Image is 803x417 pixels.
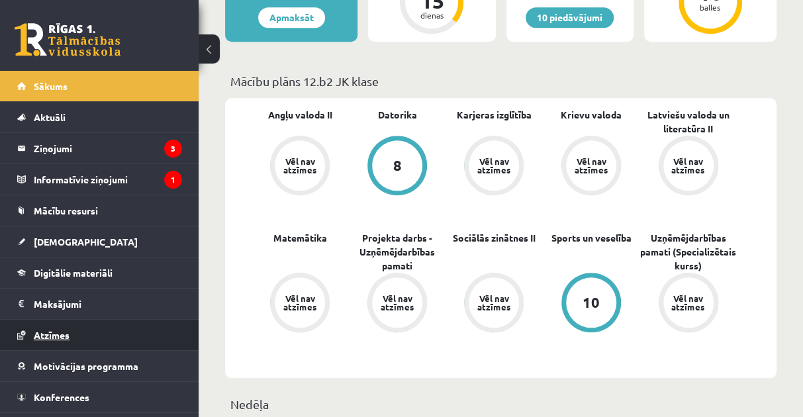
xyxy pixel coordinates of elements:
div: Vēl nav atzīmes [379,294,416,311]
a: Vēl nav atzīmes [639,273,737,335]
a: 10 [543,273,640,335]
a: Krievu valoda [561,108,622,122]
span: Mācību resursi [34,205,98,216]
a: Vēl nav atzīmes [543,136,640,198]
a: Ziņojumi3 [17,133,182,163]
div: 8 [393,158,401,173]
div: Vēl nav atzīmes [475,294,512,311]
a: [DEMOGRAPHIC_DATA] [17,226,182,257]
a: 8 [349,136,446,198]
a: Maksājumi [17,289,182,319]
span: Motivācijas programma [34,360,138,372]
a: Matemātika [273,231,327,245]
i: 3 [164,140,182,158]
div: 10 [583,295,600,310]
a: Uzņēmējdarbības pamati (Specializētais kurss) [639,231,737,273]
span: Konferences [34,391,89,403]
a: Atzīmes [17,320,182,350]
div: Vēl nav atzīmes [573,157,610,174]
span: Sākums [34,80,68,92]
div: Vēl nav atzīmes [670,294,707,311]
div: Vēl nav atzīmes [475,157,512,174]
a: Informatīvie ziņojumi1 [17,164,182,195]
legend: Maksājumi [34,289,182,319]
span: Atzīmes [34,329,70,341]
a: Apmaksāt [258,7,325,28]
a: Angļu valoda II [268,108,332,122]
a: Digitālie materiāli [17,257,182,288]
a: Motivācijas programma [17,351,182,381]
a: Vēl nav atzīmes [446,136,543,198]
div: balles [690,3,730,11]
a: 10 piedāvājumi [526,7,614,28]
span: Aktuāli [34,111,66,123]
span: Digitālie materiāli [34,267,113,279]
a: Sociālās zinātnes II [453,231,536,245]
legend: Informatīvie ziņojumi [34,164,182,195]
legend: Ziņojumi [34,133,182,163]
a: Projekta darbs - Uzņēmējdarbības pamati [349,231,446,273]
a: Aktuāli [17,102,182,132]
p: Nedēļa [230,395,771,413]
a: Vēl nav atzīmes [349,273,446,335]
p: Mācību plāns 12.b2 JK klase [230,72,771,90]
span: [DEMOGRAPHIC_DATA] [34,236,138,248]
i: 1 [164,171,182,189]
a: Vēl nav atzīmes [252,273,349,335]
a: Mācību resursi [17,195,182,226]
a: Vēl nav atzīmes [639,136,737,198]
a: Konferences [17,382,182,412]
div: dienas [412,11,451,19]
a: Rīgas 1. Tālmācības vidusskola [15,23,120,56]
a: Karjeras izglītība [457,108,532,122]
a: Sports un veselība [551,231,632,245]
a: Vēl nav atzīmes [252,136,349,198]
a: Sākums [17,71,182,101]
a: Datorika [377,108,416,122]
a: Vēl nav atzīmes [446,273,543,335]
div: Vēl nav atzīmes [670,157,707,174]
div: Vēl nav atzīmes [281,157,318,174]
a: Latviešu valoda un literatūra II [639,108,737,136]
div: Vēl nav atzīmes [281,294,318,311]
